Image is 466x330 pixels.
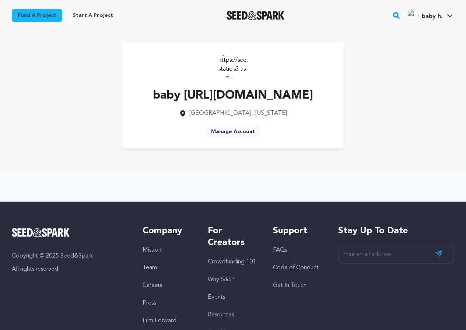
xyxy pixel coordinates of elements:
[12,9,62,22] a: Fund a project
[273,247,287,253] a: FAQs
[205,125,261,138] a: Manage Account
[143,318,176,324] a: Film Forward
[208,294,225,300] a: Events
[273,265,319,271] a: Code of Conduct
[218,50,248,79] img: https://seedandspark-static.s3.us-east-2.amazonaws.com/images/User/002/321/677/medium/ACg8ocJIUGS...
[12,252,128,260] p: Copyright © 2025 Seed&Spark
[338,225,454,237] h5: Stay up to date
[208,225,258,249] h5: For Creators
[143,225,193,237] h5: Company
[407,9,442,21] div: baby h.'s Profile
[422,14,442,19] span: baby h.
[407,9,419,21] img: ACg8ocJIUGS51kNIZDLMMffzYsfPxfmSB6o5isplJQ2kJPnBpyB4tg=s96-c
[189,110,251,116] span: [GEOGRAPHIC_DATA]
[227,11,284,20] img: Seed&Spark Logo Dark Mode
[143,300,156,306] a: Press
[338,246,454,264] input: Your email address
[208,259,256,265] a: Crowdfunding 101
[143,247,161,253] a: Mission
[208,277,235,283] a: Why S&S?
[227,11,284,20] a: Seed&Spark Homepage
[273,225,323,237] h5: Support
[406,8,454,23] span: baby h.'s Profile
[406,8,454,21] a: baby h.'s Profile
[153,87,313,104] p: baby [URL][DOMAIN_NAME]
[252,110,287,116] span: , [US_STATE]
[143,283,162,288] a: Careers
[12,265,128,274] p: All rights reserved
[67,9,119,22] a: Start a project
[273,283,306,288] a: Get In Touch
[143,265,157,271] a: Team
[208,312,234,318] a: Resources
[12,228,128,237] a: Seed&Spark Homepage
[12,228,70,237] img: Seed&Spark Logo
